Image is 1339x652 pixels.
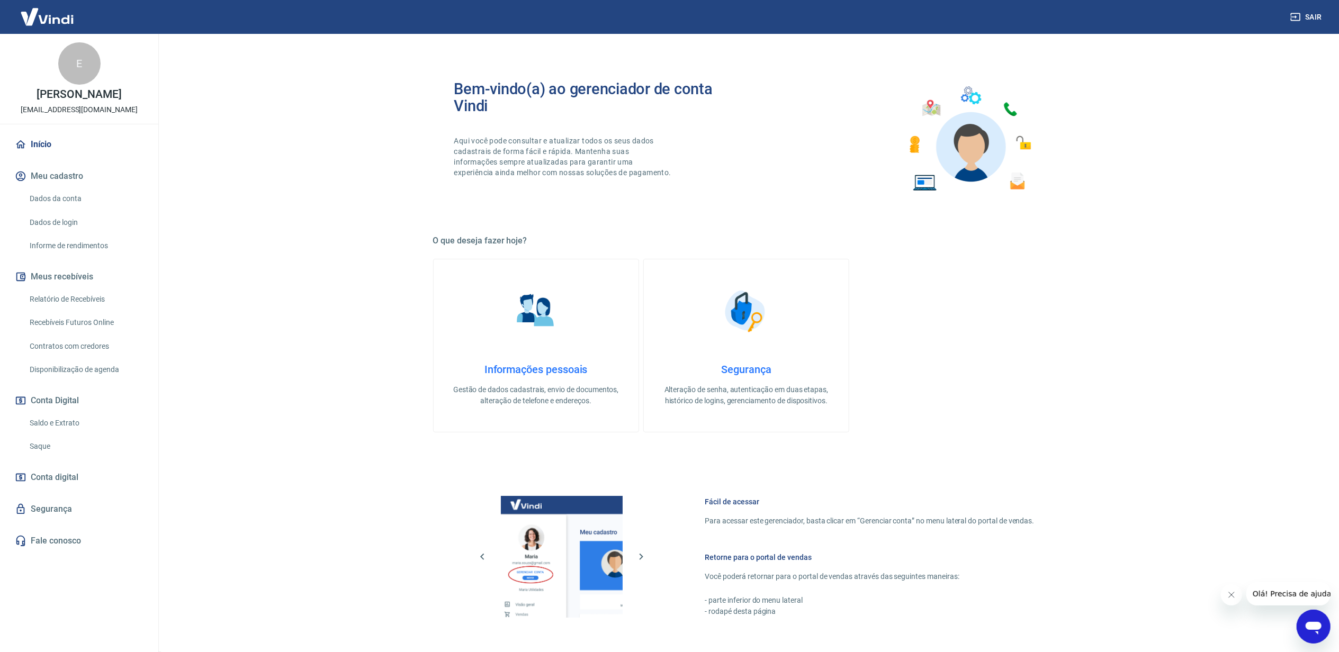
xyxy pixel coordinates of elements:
[454,80,747,114] h2: Bem-vindo(a) ao gerenciador de conta Vindi
[31,470,78,485] span: Conta digital
[13,165,146,188] button: Meu cadastro
[123,62,170,69] div: Palavras-chave
[705,496,1035,507] h6: Fácil de acessar
[643,259,849,432] a: SegurançaSegurançaAlteração de senha, autenticação em duas etapas, histórico de logins, gerenciam...
[25,312,146,333] a: Recebíveis Futuros Online
[705,515,1035,527] p: Para acessar este gerenciador, basta clicar em “Gerenciar conta” no menu lateral do portal de ven...
[13,265,146,288] button: Meus recebíveis
[454,135,673,178] p: Aqui você pode consultar e atualizar todos os seus dados cadastrais de forma fácil e rápida. Mant...
[451,363,622,376] h4: Informações pessoais
[1288,7,1326,27] button: Sair
[661,384,832,406] p: Alteração de senha, autenticação em duas etapas, histórico de logins, gerenciamento de dispositivos.
[705,606,1035,617] p: - rodapé desta página
[21,104,138,115] p: [EMAIL_ADDRESS][DOMAIN_NAME]
[13,466,146,489] a: Conta digital
[25,359,146,381] a: Disponibilização de agenda
[705,552,1035,563] h6: Retorne para o portal de vendas
[58,42,101,85] div: E
[13,497,146,521] a: Segurança
[1221,584,1242,605] iframe: Fechar mensagem
[509,285,562,338] img: Informações pessoais
[13,133,146,156] a: Início
[900,80,1039,197] img: Imagem de um avatar masculino com diversos icones exemplificando as funcionalidades do gerenciado...
[705,571,1035,582] p: Você poderá retornar para o portal de vendas através das seguintes maneiras:
[25,336,146,357] a: Contratos com credores
[112,61,120,70] img: tab_keywords_by_traffic_grey.svg
[17,28,25,36] img: website_grey.svg
[1246,582,1331,605] iframe: Mensagem da empresa
[25,436,146,457] a: Saque
[25,412,146,434] a: Saldo e Extrato
[451,384,622,406] p: Gestão de dados cadastrais, envio de documentos, alteração de telefone e endereços.
[30,17,52,25] div: v 4.0.25
[25,288,146,310] a: Relatório de Recebíveis
[1297,610,1331,644] iframe: Botão para abrir a janela de mensagens
[705,595,1035,606] p: - parte inferior do menu lateral
[37,89,121,100] p: [PERSON_NAME]
[661,363,832,376] h4: Segurança
[433,236,1060,246] h5: O que deseja fazer hoje?
[433,259,639,432] a: Informações pessoaisInformações pessoaisGestão de dados cadastrais, envio de documentos, alteraçã...
[720,285,772,338] img: Segurança
[25,188,146,210] a: Dados da conta
[501,496,623,618] img: Imagem da dashboard mostrando o botão de gerenciar conta na sidebar no lado esquerdo
[6,7,89,16] span: Olá! Precisa de ajuda?
[28,28,151,36] div: [PERSON_NAME]: [DOMAIN_NAME]
[13,529,146,553] a: Fale conosco
[44,61,52,70] img: tab_domain_overview_orange.svg
[17,17,25,25] img: logo_orange.svg
[56,62,81,69] div: Domínio
[13,389,146,412] button: Conta Digital
[13,1,82,33] img: Vindi
[25,235,146,257] a: Informe de rendimentos
[25,212,146,233] a: Dados de login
